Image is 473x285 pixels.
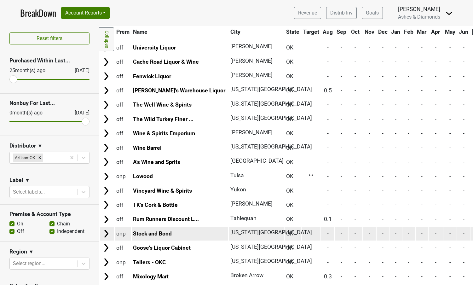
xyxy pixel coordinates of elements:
[382,173,384,179] span: -
[408,73,409,79] span: -
[463,159,464,165] span: -
[101,143,111,153] img: Arrow right
[286,159,293,165] span: OK
[355,44,356,51] span: -
[421,245,423,251] span: -
[9,100,89,107] h3: Nonbuy For Last...
[230,258,312,264] span: [US_STATE][GEOGRAPHIC_DATA]
[449,216,451,222] span: -
[230,143,312,150] span: [US_STATE][GEOGRAPHIC_DATA]
[402,26,415,38] th: Feb: activate to sort column ascending
[355,159,356,165] span: -
[230,101,312,107] span: [US_STATE][GEOGRAPHIC_DATA]
[286,116,293,122] span: OK
[463,173,464,179] span: -
[369,116,370,122] span: -
[133,130,195,137] a: Wine & Spirits Emporium
[382,230,384,237] span: -
[355,230,356,237] span: -
[408,130,409,137] span: -
[382,259,384,265] span: -
[230,172,244,178] span: Tulsa
[435,102,436,108] span: -
[61,7,110,19] button: Account Reports
[69,109,89,117] div: [DATE]
[115,255,131,269] td: onp
[429,26,443,38] th: Apr: activate to sort column ascending
[133,102,192,108] a: The Well Wine & Spirits
[36,154,43,162] div: Remove Artisan-OK
[101,243,111,253] img: Arrow right
[101,200,111,210] img: Arrow right
[286,87,293,94] span: OK
[435,59,436,65] span: -
[382,188,384,194] span: -
[355,116,356,122] span: -
[449,87,451,94] span: -
[133,245,191,251] a: Goose's Liquor Cabinet
[115,241,131,255] td: off
[395,188,396,194] span: -
[133,259,166,265] a: Tellers - OKC
[449,159,451,165] span: -
[449,73,451,79] span: -
[115,69,131,83] td: off
[408,102,409,108] span: -
[327,259,329,265] span: -
[286,145,293,151] span: OK
[341,216,342,222] span: -
[9,32,89,44] button: Reset filters
[133,216,199,222] a: Rum Runners Discount L...
[369,130,370,137] span: -
[369,188,370,194] span: -
[230,201,273,207] span: [PERSON_NAME]
[9,142,36,149] h3: Distributor
[421,159,423,165] span: -
[25,177,30,184] span: ▼
[100,26,114,38] th: &nbsp;: activate to sort column ascending
[20,6,56,20] a: BreakDown
[463,202,464,208] span: -
[230,58,273,64] span: [PERSON_NAME]
[408,44,409,51] span: -
[17,228,24,235] label: Off
[115,26,131,38] th: Prem: activate to sort column ascending
[443,26,457,38] th: May: activate to sort column ascending
[449,173,451,179] span: -
[369,159,370,165] span: -
[382,44,384,51] span: -
[408,202,409,208] span: -
[395,230,396,237] span: -
[369,145,370,151] span: -
[355,259,356,265] span: -
[101,72,111,81] img: Arrow right
[101,215,111,224] img: Arrow right
[341,145,342,151] span: -
[435,202,436,208] span: -
[435,230,436,237] span: -
[435,159,436,165] span: -
[286,73,293,79] span: OK
[421,87,423,94] span: -
[435,44,436,51] span: -
[341,87,342,94] span: -
[230,72,273,78] span: [PERSON_NAME]
[341,245,342,251] span: -
[435,173,436,179] span: -
[230,43,273,49] span: [PERSON_NAME]
[395,245,396,251] span: -
[341,259,342,265] span: -
[355,130,356,137] span: -
[463,44,464,51] span: -
[101,57,111,67] img: Arrow right
[449,245,451,251] span: -
[355,188,356,194] span: -
[449,202,451,208] span: -
[369,102,370,108] span: -
[382,216,384,222] span: -
[435,87,436,94] span: -
[341,59,342,65] span: -
[463,116,464,122] span: -
[382,73,384,79] span: -
[9,57,89,64] h3: Purchased Within Last...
